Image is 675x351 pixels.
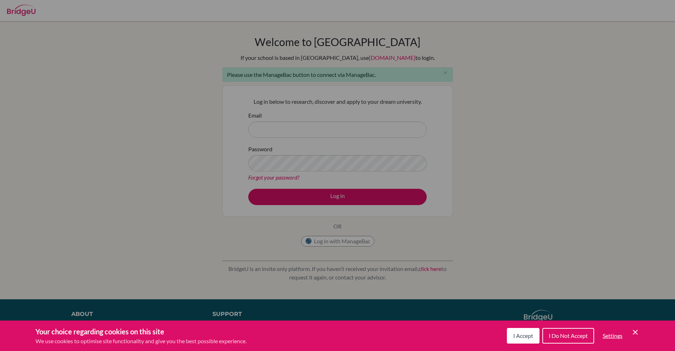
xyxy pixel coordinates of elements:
button: I Do Not Accept [542,328,594,344]
span: I Accept [513,332,533,339]
p: We use cookies to optimise site functionality and give you the best possible experience. [35,337,247,345]
button: I Accept [507,328,540,344]
span: Settings [603,332,623,339]
span: I Do Not Accept [549,332,588,339]
h3: Your choice regarding cookies on this site [35,326,247,337]
button: Settings [597,329,628,343]
button: Save and close [631,328,640,336]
